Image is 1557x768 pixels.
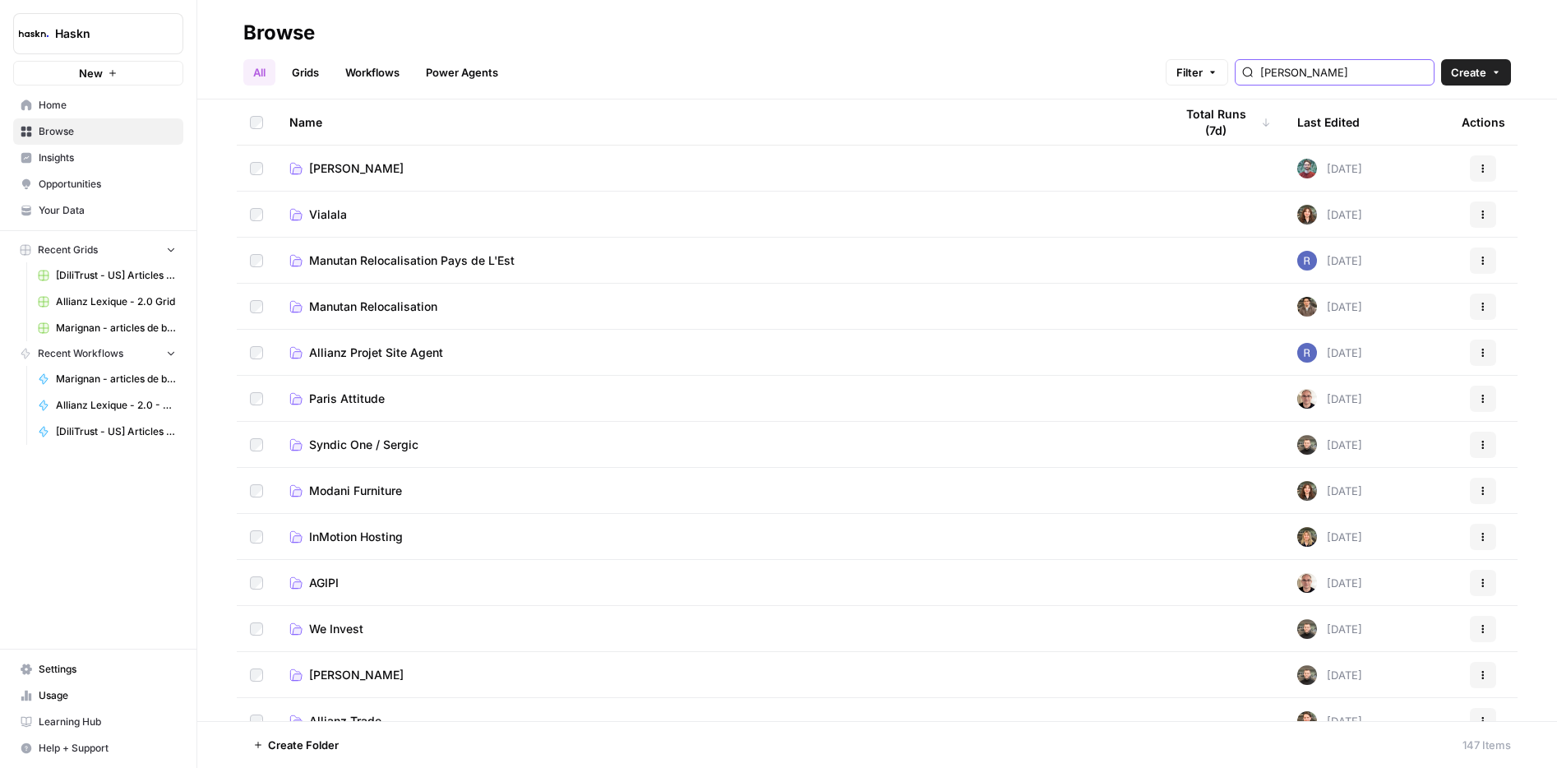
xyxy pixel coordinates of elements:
[1297,159,1317,178] img: kh2zl9bepegbkudgc8udwrcnxcy3
[39,150,176,165] span: Insights
[309,437,418,453] span: Syndic One / Sergic
[38,346,123,361] span: Recent Workflows
[39,741,176,756] span: Help + Support
[1297,389,1362,409] div: [DATE]
[13,197,183,224] a: Your Data
[416,59,508,86] a: Power Agents
[289,206,1148,223] a: Vialala
[13,92,183,118] a: Home
[1297,205,1362,224] div: [DATE]
[13,341,183,366] button: Recent Workflows
[30,366,183,392] a: Marignan - articles de blog
[289,345,1148,361] a: Allianz Projet Site Agent
[13,735,183,761] button: Help + Support
[1441,59,1511,86] button: Create
[39,715,176,729] span: Learning Hub
[13,656,183,682] a: Settings
[30,289,183,315] a: Allianz Lexique - 2.0 Grid
[289,298,1148,315] a: Manutan Relocalisation
[39,177,176,192] span: Opportunities
[289,529,1148,545] a: InMotion Hosting
[1297,481,1317,501] img: wbc4lf7e8no3nva14b2bd9f41fnh
[79,65,103,81] span: New
[39,688,176,703] span: Usage
[56,294,176,309] span: Allianz Lexique - 2.0 Grid
[1297,619,1317,639] img: udf09rtbz9abwr5l4z19vkttxmie
[1297,389,1317,409] img: 7vx8zh0uhckvat9sl0ytjj9ndhgk
[289,483,1148,499] a: Modani Furniture
[289,575,1148,591] a: AGIPI
[309,391,385,407] span: Paris Attitude
[1297,527,1317,547] img: ziyu4k121h9vid6fczkx3ylgkuqx
[30,419,183,445] a: [DiliTrust - US] Articles de blog 700-1000 mots
[13,709,183,735] a: Learning Hub
[1297,99,1360,145] div: Last Edited
[1462,99,1505,145] div: Actions
[1297,527,1362,547] div: [DATE]
[13,238,183,262] button: Recent Grids
[1174,99,1271,145] div: Total Runs (7d)
[1297,573,1362,593] div: [DATE]
[1297,711,1362,731] div: [DATE]
[1297,343,1317,363] img: u6bh93quptsxrgw026dpd851kwjs
[309,298,437,315] span: Manutan Relocalisation
[13,171,183,197] a: Opportunities
[1297,297,1317,317] img: dizo4u6k27cofk4obq9v5qvvdkyt
[309,252,515,269] span: Manutan Relocalisation Pays de L'Est
[1297,711,1317,731] img: uhgcgt6zpiex4psiaqgkk0ok3li6
[309,575,339,591] span: AGIPI
[289,667,1148,683] a: [PERSON_NAME]
[335,59,409,86] a: Workflows
[13,145,183,171] a: Insights
[268,737,339,753] span: Create Folder
[289,437,1148,453] a: Syndic One / Sergic
[282,59,329,86] a: Grids
[1451,64,1486,81] span: Create
[1297,573,1317,593] img: 7vx8zh0uhckvat9sl0ytjj9ndhgk
[13,118,183,145] a: Browse
[243,732,349,758] button: Create Folder
[309,345,443,361] span: Allianz Projet Site Agent
[39,98,176,113] span: Home
[56,424,176,439] span: [DiliTrust - US] Articles de blog 700-1000 mots
[1297,251,1362,271] div: [DATE]
[56,372,176,386] span: Marignan - articles de blog
[56,268,176,283] span: [DiliTrust - US] Articles de blog 700-1000 mots Grid
[243,59,275,86] a: All
[309,529,403,545] span: InMotion Hosting
[1166,59,1228,86] button: Filter
[1297,481,1362,501] div: [DATE]
[1297,343,1362,363] div: [DATE]
[309,713,381,729] span: Allianz Trade
[1297,435,1317,455] img: udf09rtbz9abwr5l4z19vkttxmie
[289,252,1148,269] a: Manutan Relocalisation Pays de L'Est
[1297,665,1317,685] img: udf09rtbz9abwr5l4z19vkttxmie
[19,19,49,49] img: Haskn Logo
[1297,619,1362,639] div: [DATE]
[309,621,363,637] span: We Invest
[1176,64,1203,81] span: Filter
[1297,435,1362,455] div: [DATE]
[56,321,176,335] span: Marignan - articles de blog Grid
[289,160,1148,177] a: [PERSON_NAME]
[1260,64,1427,81] input: Search
[289,713,1148,729] a: Allianz Trade
[30,262,183,289] a: [DiliTrust - US] Articles de blog 700-1000 mots Grid
[39,203,176,218] span: Your Data
[30,392,183,419] a: Allianz Lexique - 2.0 - Emprunteur - août 2025
[1462,737,1511,753] div: 147 Items
[39,662,176,677] span: Settings
[13,13,183,54] button: Workspace: Haskn
[309,206,347,223] span: Vialala
[309,667,404,683] span: [PERSON_NAME]
[289,99,1148,145] div: Name
[39,124,176,139] span: Browse
[289,391,1148,407] a: Paris Attitude
[55,25,155,42] span: Haskn
[1297,665,1362,685] div: [DATE]
[1297,251,1317,271] img: u6bh93quptsxrgw026dpd851kwjs
[1297,205,1317,224] img: wbc4lf7e8no3nva14b2bd9f41fnh
[309,160,404,177] span: [PERSON_NAME]
[1297,297,1362,317] div: [DATE]
[1297,159,1362,178] div: [DATE]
